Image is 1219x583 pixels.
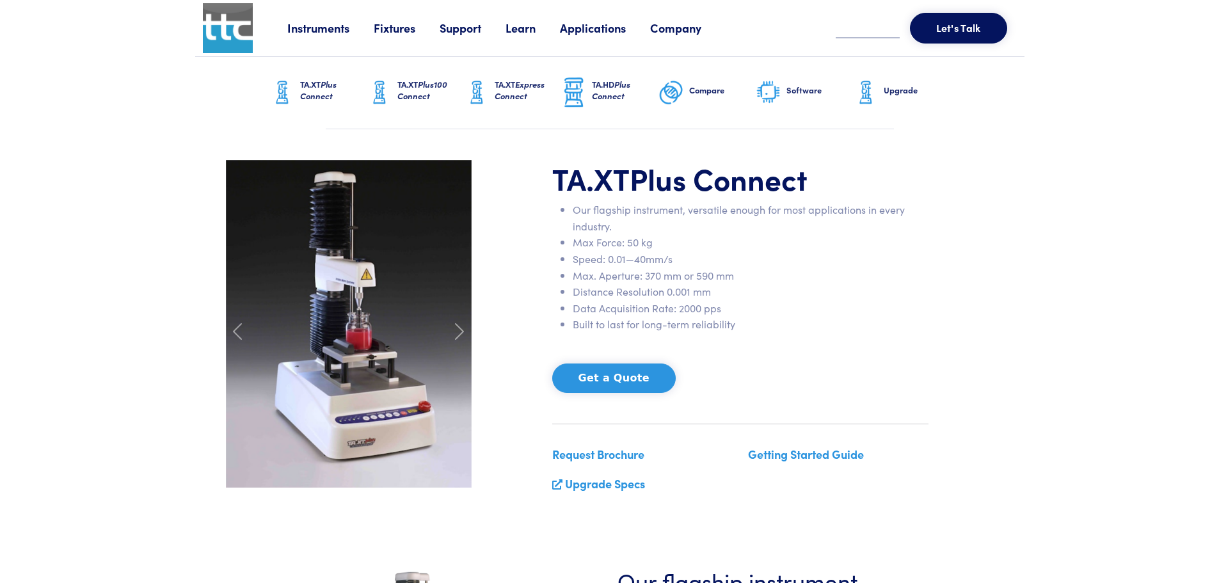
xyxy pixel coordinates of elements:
[573,268,928,284] li: Max. Aperture: 370 mm or 590 mm
[748,446,864,462] a: Getting Started Guide
[561,76,587,109] img: ta-hd-graphic.png
[573,300,928,317] li: Data Acquisition Rate: 2000 pps
[592,78,630,102] span: Plus Connect
[300,78,337,102] span: Plus Connect
[269,57,367,129] a: TA.XTPlus Connect
[397,79,464,102] h6: TA.XT
[786,84,853,96] h6: Software
[552,160,928,197] h1: TA.XT
[658,57,756,129] a: Compare
[565,475,645,491] a: Upgrade Specs
[573,251,928,268] li: Speed: 0.01—40mm/s
[650,20,726,36] a: Company
[689,84,756,96] h6: Compare
[884,84,950,96] h6: Upgrade
[756,57,853,129] a: Software
[552,363,676,393] button: Get a Quote
[464,77,490,109] img: ta-xt-graphic.png
[269,77,295,109] img: ta-xt-graphic.png
[592,79,658,102] h6: TA.HD
[630,157,808,198] span: Plus Connect
[560,20,650,36] a: Applications
[573,284,928,300] li: Distance Resolution 0.001 mm
[367,57,464,129] a: TA.XTPlus100 Connect
[374,20,440,36] a: Fixtures
[440,20,506,36] a: Support
[561,57,658,129] a: TA.HDPlus Connect
[300,79,367,102] h6: TA.XT
[658,77,684,109] img: compare-graphic.png
[756,79,781,106] img: software-graphic.png
[397,78,447,102] span: Plus100 Connect
[506,20,560,36] a: Learn
[552,446,644,462] a: Request Brochure
[495,78,545,102] span: Express Connect
[853,77,879,109] img: ta-xt-graphic.png
[226,160,472,488] img: carousel-ta-xt-plus-bloom.jpg
[853,57,950,129] a: Upgrade
[287,20,374,36] a: Instruments
[910,13,1007,44] button: Let's Talk
[573,202,928,234] li: Our flagship instrument, versatile enough for most applications in every industry.
[495,79,561,102] h6: TA.XT
[367,77,392,109] img: ta-xt-graphic.png
[573,316,928,333] li: Built to last for long-term reliability
[464,57,561,129] a: TA.XTExpress Connect
[573,234,928,251] li: Max Force: 50 kg
[203,3,253,53] img: ttc_logo_1x1_v1.0.png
